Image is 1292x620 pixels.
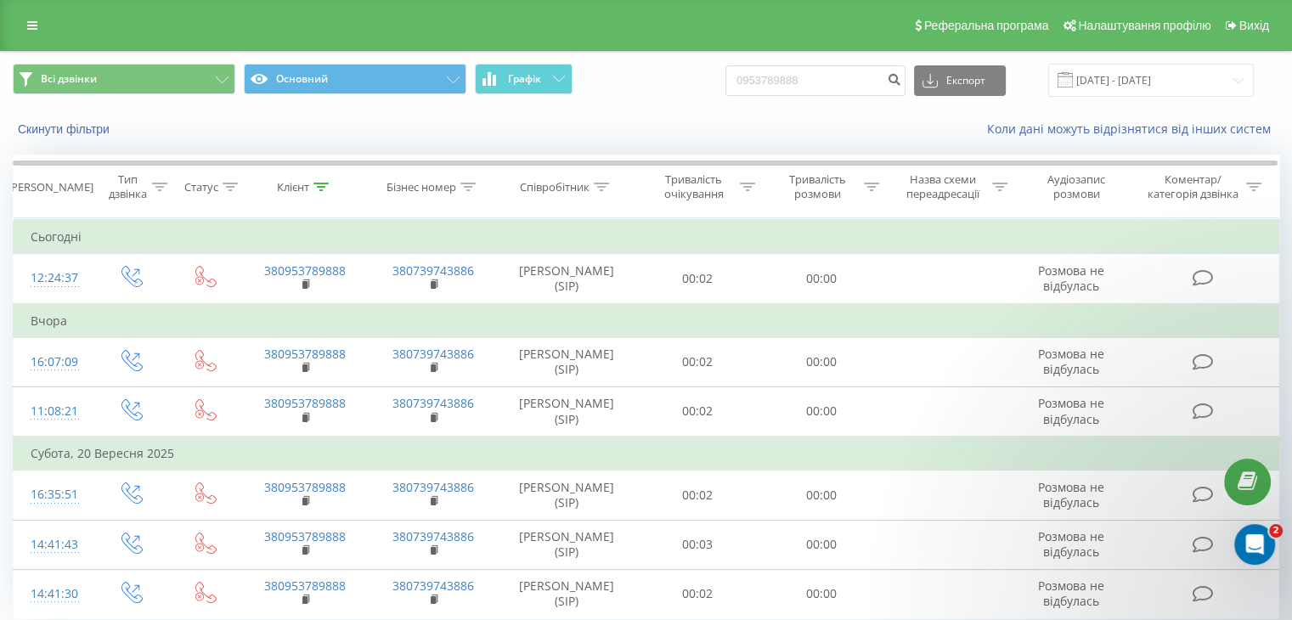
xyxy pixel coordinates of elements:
[1038,346,1104,377] span: Розмова не відбулась
[498,254,636,304] td: [PERSON_NAME] (SIP)
[14,437,1279,471] td: Субота, 20 Вересня 2025
[392,262,474,279] a: 380739743886
[244,64,466,94] button: Основний
[14,304,1279,338] td: Вчора
[1038,262,1104,294] span: Розмова не відбулась
[759,520,883,569] td: 00:00
[264,479,346,495] a: 380953789888
[1038,578,1104,609] span: Розмова не відбулась
[1078,19,1210,32] span: Налаштування профілю
[1038,479,1104,510] span: Розмова не відбулась
[8,180,93,194] div: [PERSON_NAME]
[1234,524,1275,565] iframe: Intercom live chat
[759,386,883,437] td: 00:00
[498,386,636,437] td: [PERSON_NAME] (SIP)
[759,569,883,618] td: 00:00
[475,64,573,94] button: Графік
[759,471,883,520] td: 00:00
[899,172,988,201] div: Назва схеми переадресації
[1142,172,1242,201] div: Коментар/категорія дзвінка
[41,72,97,86] span: Всі дзвінки
[1269,524,1283,538] span: 2
[277,180,309,194] div: Клієнт
[31,528,76,561] div: 14:41:43
[184,180,218,194] div: Статус
[392,395,474,411] a: 380739743886
[31,346,76,379] div: 16:07:09
[725,65,906,96] input: Пошук за номером
[636,520,759,569] td: 00:03
[392,346,474,362] a: 380739743886
[1038,528,1104,560] span: Розмова не відбулась
[498,471,636,520] td: [PERSON_NAME] (SIP)
[264,346,346,362] a: 380953789888
[31,578,76,611] div: 14:41:30
[636,254,759,304] td: 00:02
[14,220,1279,254] td: Сьогодні
[520,180,590,194] div: Співробітник
[31,262,76,295] div: 12:24:37
[31,478,76,511] div: 16:35:51
[636,569,759,618] td: 00:02
[775,172,860,201] div: Тривалість розмови
[498,337,636,386] td: [PERSON_NAME] (SIP)
[1239,19,1269,32] span: Вихід
[636,471,759,520] td: 00:02
[652,172,736,201] div: Тривалість очікування
[107,172,147,201] div: Тип дзвінка
[987,121,1279,137] a: Коли дані можуть відрізнятися вiд інших систем
[1027,172,1126,201] div: Аудіозапис розмови
[13,64,235,94] button: Всі дзвінки
[508,73,541,85] span: Графік
[264,578,346,594] a: 380953789888
[924,19,1049,32] span: Реферальна програма
[386,180,456,194] div: Бізнес номер
[264,528,346,544] a: 380953789888
[759,337,883,386] td: 00:00
[392,578,474,594] a: 380739743886
[31,395,76,428] div: 11:08:21
[13,121,118,137] button: Скинути фільтри
[392,528,474,544] a: 380739743886
[264,262,346,279] a: 380953789888
[636,386,759,437] td: 00:02
[392,479,474,495] a: 380739743886
[636,337,759,386] td: 00:02
[914,65,1006,96] button: Експорт
[1038,395,1104,426] span: Розмова не відбулась
[759,254,883,304] td: 00:00
[264,395,346,411] a: 380953789888
[498,520,636,569] td: [PERSON_NAME] (SIP)
[498,569,636,618] td: [PERSON_NAME] (SIP)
